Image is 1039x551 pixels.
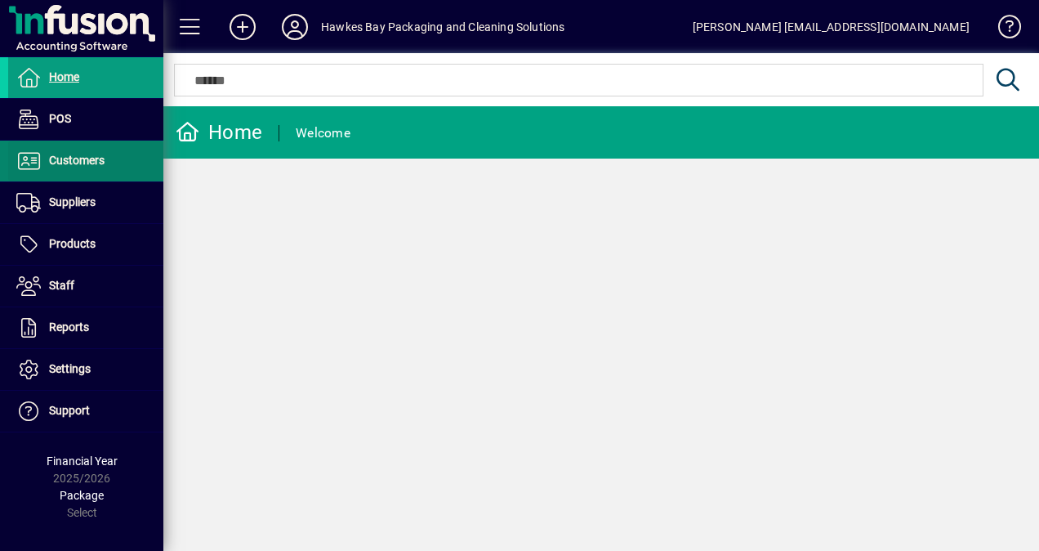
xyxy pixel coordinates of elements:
[216,12,269,42] button: Add
[986,3,1019,56] a: Knowledge Base
[49,279,74,292] span: Staff
[8,307,163,348] a: Reports
[8,99,163,140] a: POS
[47,455,118,468] span: Financial Year
[8,182,163,223] a: Suppliers
[8,224,163,265] a: Products
[693,14,970,40] div: [PERSON_NAME] [EMAIL_ADDRESS][DOMAIN_NAME]
[49,320,89,334] span: Reports
[49,404,90,417] span: Support
[269,12,321,42] button: Profile
[8,141,163,181] a: Customers
[296,120,350,146] div: Welcome
[176,119,262,146] div: Home
[49,112,71,125] span: POS
[49,195,96,208] span: Suppliers
[8,266,163,307] a: Staff
[60,489,104,502] span: Package
[49,362,91,375] span: Settings
[8,349,163,390] a: Settings
[321,14,565,40] div: Hawkes Bay Packaging and Cleaning Solutions
[49,237,96,250] span: Products
[49,70,79,83] span: Home
[8,391,163,432] a: Support
[49,154,105,167] span: Customers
